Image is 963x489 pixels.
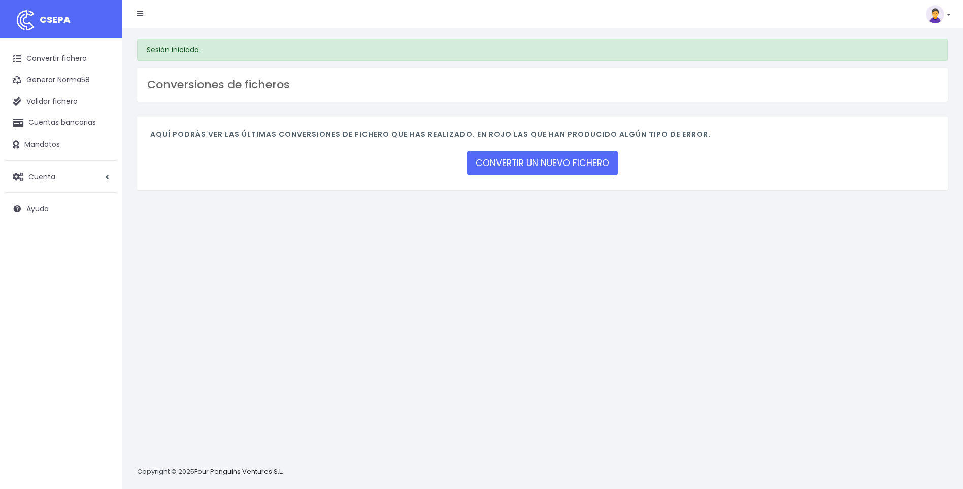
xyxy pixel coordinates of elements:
a: Cuenta [5,166,117,187]
a: Validar fichero [5,91,117,112]
img: logo [13,8,38,33]
a: CONVERTIR UN NUEVO FICHERO [467,151,618,175]
a: Convertir fichero [5,48,117,70]
h3: Conversiones de ficheros [147,78,938,91]
a: Mandatos [5,134,117,155]
a: Four Penguins Ventures S.L. [194,467,283,476]
span: Cuenta [28,171,55,181]
img: profile [926,5,944,23]
p: Copyright © 2025 . [137,467,285,477]
div: Sesión iniciada. [137,39,948,61]
span: CSEPA [40,13,71,26]
span: Ayuda [26,204,49,214]
h4: Aquí podrás ver las últimas conversiones de fichero que has realizado. En rojo las que han produc... [150,130,935,144]
a: Ayuda [5,198,117,219]
a: Cuentas bancarias [5,112,117,134]
a: Generar Norma58 [5,70,117,91]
